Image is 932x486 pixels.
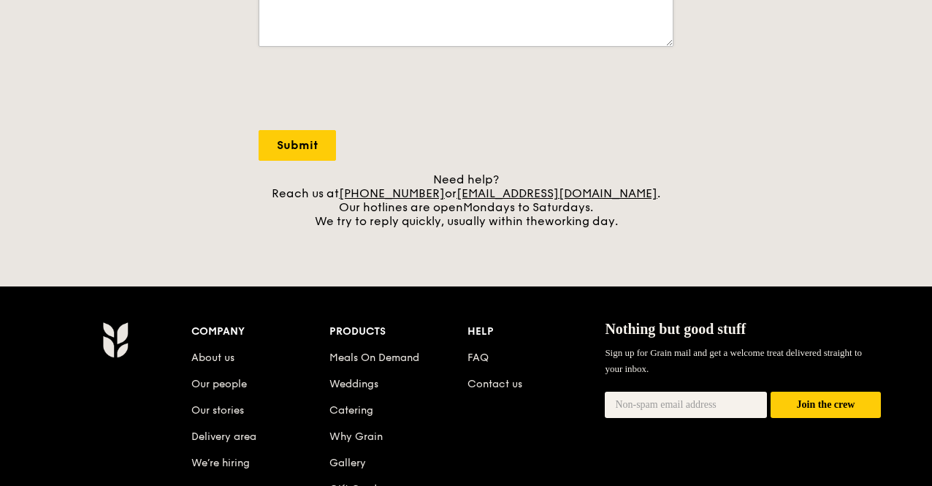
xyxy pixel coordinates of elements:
a: Our people [191,378,247,390]
a: Meals On Demand [329,352,419,364]
span: Nothing but good stuff [605,321,746,337]
a: Gallery [329,457,366,469]
a: Delivery area [191,430,256,443]
span: Mondays to Saturdays. [463,200,593,214]
input: Submit [259,130,336,161]
a: [EMAIL_ADDRESS][DOMAIN_NAME] [457,186,657,200]
a: Why Grain [329,430,383,443]
div: Company [191,322,329,342]
a: Our stories [191,404,244,417]
a: We’re hiring [191,457,250,469]
a: Catering [329,404,373,417]
span: Sign up for Grain mail and get a welcome treat delivered straight to your inbox. [605,347,862,374]
span: working day. [545,214,618,228]
a: Contact us [467,378,522,390]
button: Join the crew [771,392,881,419]
div: Help [467,322,606,342]
a: Weddings [329,378,378,390]
a: FAQ [467,352,489,364]
div: Need help? Reach us at or . Our hotlines are open We try to reply quickly, usually within the [259,172,673,228]
iframe: reCAPTCHA [259,61,481,118]
input: Non-spam email address [605,392,767,418]
a: About us [191,352,234,364]
a: [PHONE_NUMBER] [339,186,445,200]
div: Products [329,322,467,342]
img: Grain [102,322,128,358]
